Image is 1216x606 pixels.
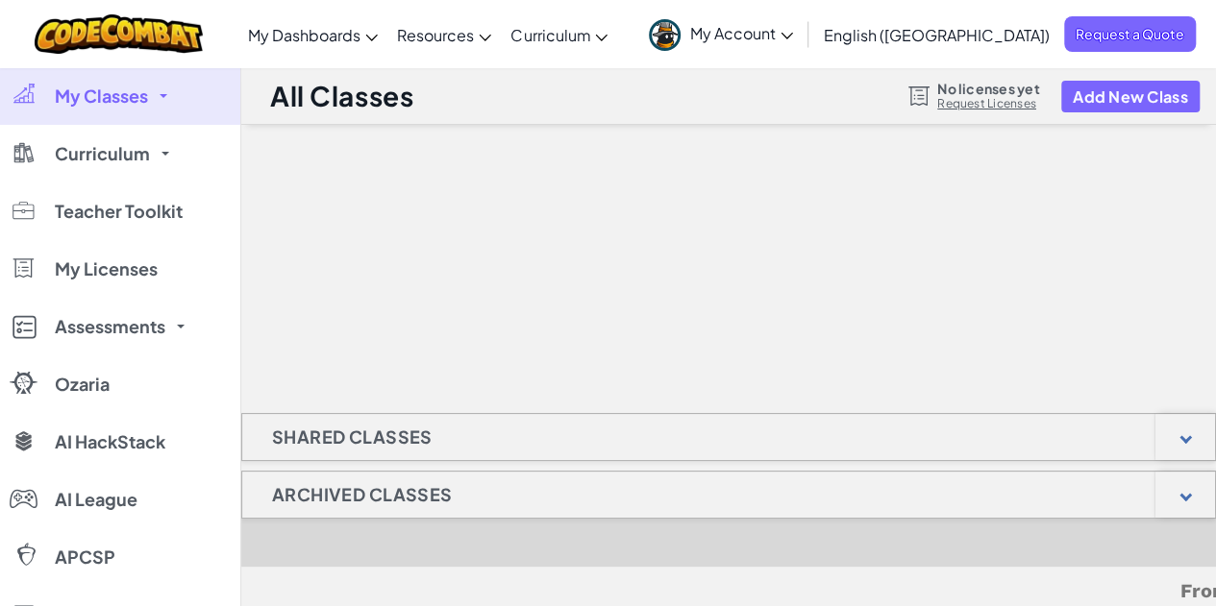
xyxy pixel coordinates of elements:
span: Curriculum [55,145,150,162]
span: Teacher Toolkit [55,203,183,220]
span: English ([GEOGRAPHIC_DATA]) [824,25,1050,45]
a: My Dashboards [238,9,387,61]
span: My Licenses [55,260,158,278]
h1: Archived Classes [242,471,482,519]
a: Curriculum [501,9,617,61]
a: English ([GEOGRAPHIC_DATA]) [814,9,1059,61]
span: AI HackStack [55,433,165,450]
h1: All Classes [270,78,413,114]
button: Add New Class [1061,81,1200,112]
span: Assessments [55,318,165,335]
span: Ozaria [55,376,110,393]
span: My Classes [55,87,148,105]
a: Resources [387,9,501,61]
span: My Account [690,23,793,43]
span: Curriculum [510,25,590,45]
a: My Account [639,4,803,64]
span: My Dashboards [248,25,360,45]
h1: Shared Classes [242,413,462,461]
a: Request a Quote [1064,16,1196,52]
a: Request Licenses [937,96,1039,111]
span: AI League [55,491,137,508]
span: No licenses yet [937,81,1039,96]
img: avatar [649,19,681,51]
img: CodeCombat logo [35,14,203,54]
span: Resources [397,25,474,45]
